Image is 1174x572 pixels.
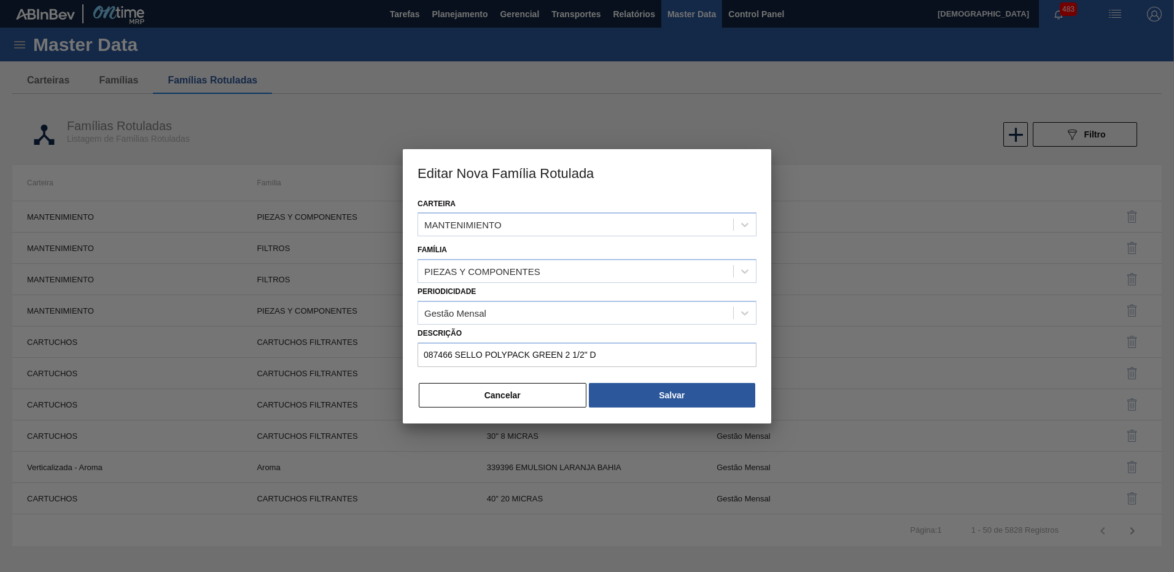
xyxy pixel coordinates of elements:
[418,245,447,254] label: Família
[419,383,586,408] button: Cancelar
[418,199,456,208] label: Carteira
[424,220,502,230] div: MANTENIMIENTO
[418,325,756,342] label: Descrição
[424,307,486,318] div: Gestão Mensal
[418,287,476,296] label: Periodicidade
[424,266,540,277] div: PIEZAS Y COMPONENTES
[403,149,771,196] h3: Editar Nova Família Rotulada
[589,383,755,408] button: Salvar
